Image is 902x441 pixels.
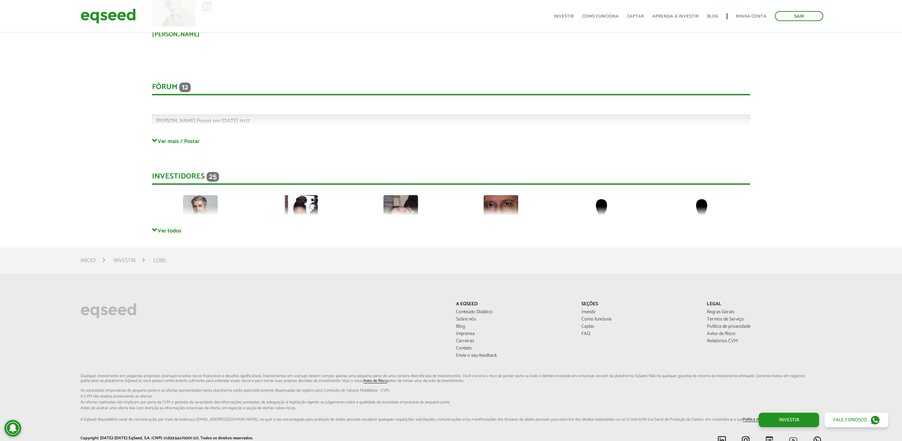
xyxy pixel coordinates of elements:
a: Como funciona [581,317,696,322]
a: Contato [456,346,571,351]
a: Sair [775,11,823,21]
a: Ver todos [152,227,750,234]
a: Carreiras [456,339,571,344]
a: Fale conosco [825,413,888,427]
img: default-user.png [684,195,719,230]
a: Envie o seu feedback [456,353,571,358]
a: Política de Privacidade e de Cookies [743,418,803,422]
a: Política de privacidade [707,324,822,329]
a: Ver mais / Postar [152,138,750,144]
span: 12 [179,83,191,92]
p: Seções [581,301,696,307]
a: Investir [581,310,696,315]
span: 25 [207,172,219,182]
p: Legal [707,301,822,307]
p: A EqSeed [456,301,571,307]
a: Sobre nós [456,317,571,322]
a: Regras Gerais [707,310,822,315]
p: Copyright [DATE]-[DATE] EqSeed, S.A. (CNPJ: 21.839.542/0001-22). Todos os direitos reservados. [80,436,446,441]
img: EqSeed [80,7,136,25]
a: Imprensa [456,332,571,336]
a: Conteúdo Didático [456,310,571,315]
a: Termos de Serviço [707,317,822,322]
div: Investidores [152,172,750,185]
span: [PERSON_NAME].Poyart em [DATE] 11:07 [156,116,249,126]
span: As sociedades empresárias de pequeno porte e as ofertas apresentadas nesta plataforma estão aut... [80,389,822,393]
a: Minha conta [736,14,767,19]
a: Investir [759,413,819,427]
a: Investir [114,258,135,263]
span: Antes de aceitar uma oferta leia com atenção as informações essenciais da oferta, em especial... [80,406,822,410]
img: default-user.png [584,195,619,230]
a: Início [80,258,96,263]
span: As ofertas realizadas não implicam por parte da CVM a garantia da veracidade das informações p... [80,400,822,404]
p: Qualquer investimento em pequenas empresas (startups) envolve riscos financeiros e desafios signi... [80,374,822,422]
span: A CVM não analisa previamente as ofertas. [80,394,822,399]
img: picture-39754-1478397420.jpg [484,195,518,230]
a: Aprenda a investir [652,14,699,19]
div: Fórum [152,83,750,95]
a: Aviso de Risco [363,379,387,383]
a: Blog [707,14,718,19]
img: picture-90970-1668946421.jpg [283,195,318,230]
a: Blog [456,324,571,329]
a: Relatórios CVM [707,339,822,344]
img: picture-127619-1750805258.jpg [383,195,418,230]
a: Investir [554,14,574,19]
a: FAQ [581,332,696,336]
img: picture-123564-1758224931.png [183,195,218,230]
a: Captar [581,324,696,329]
li: Lubs [153,256,166,265]
img: EqSeed Logo [80,301,136,320]
a: [PERSON_NAME] [152,31,200,38]
a: Como funciona [582,14,619,19]
a: Captar [627,14,644,19]
a: Aviso de Risco [707,332,822,336]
